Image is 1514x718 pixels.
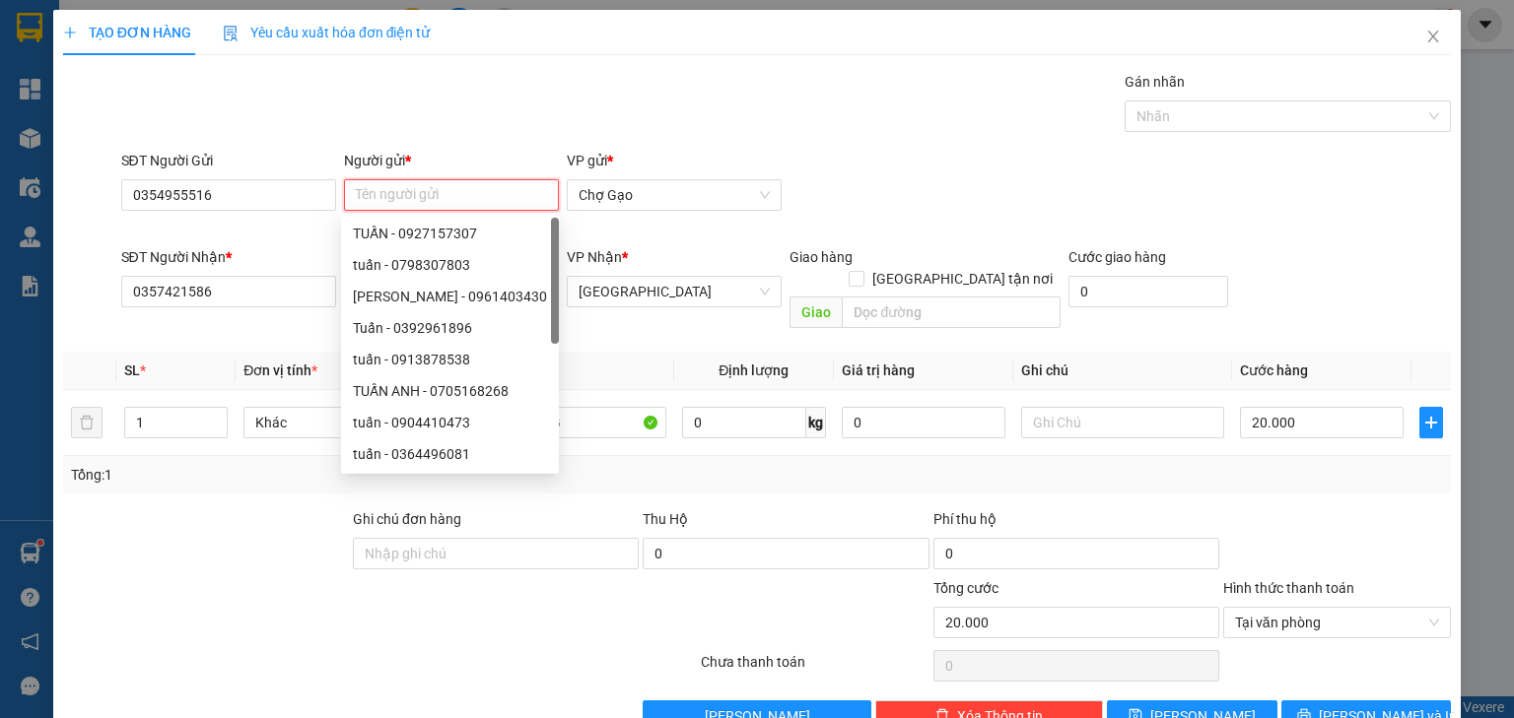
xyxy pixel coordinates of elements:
[463,407,666,438] input: VD: Bàn, Ghế
[11,141,439,193] div: Chợ Gạo
[353,254,547,276] div: tuấn - 0798307803
[353,443,547,465] div: tuấn - 0364496081
[790,249,853,265] span: Giao hàng
[567,150,782,171] div: VP gửi
[341,249,559,281] div: tuấn - 0798307803
[1235,608,1439,637] span: Tại văn phòng
[341,281,559,312] div: TUẤN KHANH - 0961403430
[842,407,1005,438] input: 0
[579,180,770,210] span: Chợ Gạo
[353,380,547,402] div: TUẤN ANH - 0705168268
[719,362,789,378] span: Định lượng
[1406,10,1461,65] button: Close
[353,511,461,527] label: Ghi chú đơn hàng
[121,150,336,171] div: SĐT Người Gửi
[92,94,359,128] text: CGTLT1310250024
[353,412,547,433] div: tuấn - 0904410473
[223,26,239,41] img: icon
[341,438,559,470] div: tuấn - 0364496081
[71,464,585,486] div: Tổng: 1
[864,268,1061,290] span: [GEOGRAPHIC_DATA] tận nơi
[1240,362,1308,378] span: Cước hàng
[341,344,559,375] div: tuấn - 0913878538
[806,407,826,438] span: kg
[933,580,998,596] span: Tổng cước
[71,407,103,438] button: delete
[842,362,915,378] span: Giá trị hàng
[643,511,688,527] span: Thu Hộ
[121,246,336,268] div: SĐT Người Nhận
[223,25,431,40] span: Yêu cầu xuất hóa đơn điện tử
[1420,415,1442,430] span: plus
[1013,352,1232,390] th: Ghi chú
[341,375,559,407] div: TUẤN ANH - 0705168268
[567,249,622,265] span: VP Nhận
[341,218,559,249] div: TUẤN - 0927157307
[344,150,559,171] div: Người gửi
[579,277,770,306] span: Sài Gòn
[353,317,547,339] div: Tuấn - 0392961896
[341,312,559,344] div: Tuấn - 0392961896
[124,362,140,378] span: SL
[63,25,191,40] span: TẠO ĐƠN HÀNG
[1021,407,1224,438] input: Ghi Chú
[353,223,547,244] div: TUẤN - 0927157307
[353,349,547,370] div: tuấn - 0913878538
[933,508,1219,538] div: Phí thu hộ
[1068,249,1166,265] label: Cước giao hàng
[1068,276,1228,307] input: Cước giao hàng
[353,538,639,569] input: Ghi chú đơn hàng
[341,407,559,438] div: tuấn - 0904410473
[243,362,317,378] span: Đơn vị tính
[1419,407,1443,438] button: plus
[63,26,77,39] span: plus
[790,296,842,328] span: Giao
[344,213,559,235] div: Tên không hợp lệ
[1223,580,1354,596] label: Hình thức thanh toán
[1125,74,1185,90] label: Gán nhãn
[353,286,547,307] div: [PERSON_NAME] - 0961403430
[699,651,930,685] div: Chưa thanh toán
[255,408,435,437] span: Khác
[1425,29,1441,44] span: close
[842,296,1061,328] input: Dọc đường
